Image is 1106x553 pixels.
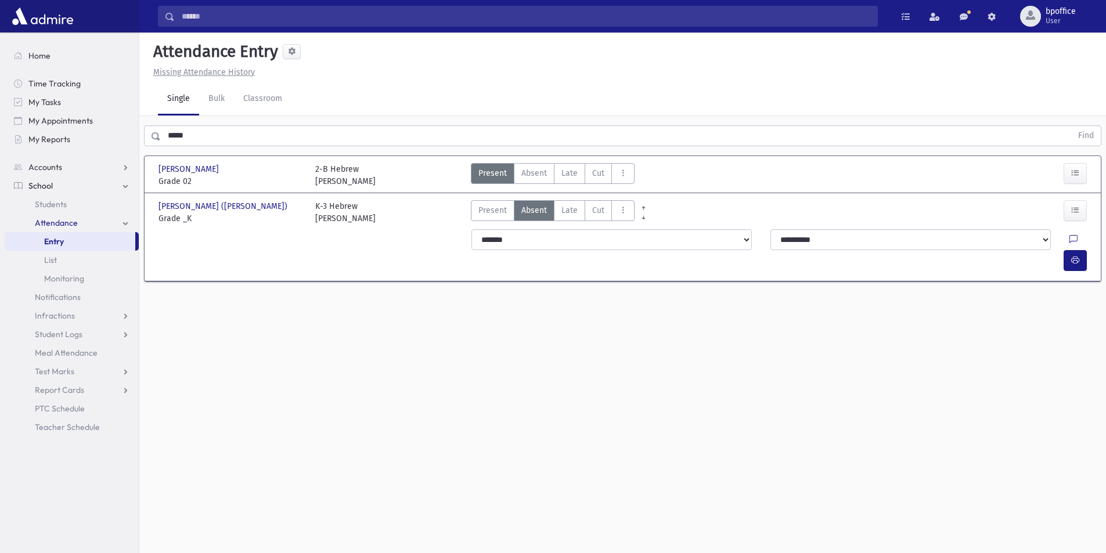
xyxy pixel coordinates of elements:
span: Accounts [28,162,62,172]
span: Time Tracking [28,78,81,89]
span: Teacher Schedule [35,422,100,432]
span: Monitoring [44,273,84,284]
span: Grade _K [158,212,304,225]
a: Time Tracking [5,74,139,93]
a: My Appointments [5,111,139,130]
span: User [1046,16,1076,26]
div: K-3 Hebrew [PERSON_NAME] [315,200,376,225]
img: AdmirePro [9,5,76,28]
span: Report Cards [35,385,84,395]
span: Present [478,204,507,216]
a: Report Cards [5,381,139,399]
a: Student Logs [5,325,139,344]
a: Accounts [5,158,139,176]
a: Monitoring [5,269,139,288]
span: Grade 02 [158,175,304,187]
span: Students [35,199,67,209]
span: Cut [592,204,604,216]
input: Search [175,6,877,27]
span: Home [28,50,51,61]
div: AttTypes [471,163,635,187]
a: Bulk [199,83,234,115]
span: School [28,180,53,191]
span: bpoffice [1046,7,1076,16]
a: Notifications [5,288,139,306]
a: My Tasks [5,93,139,111]
u: Missing Attendance History [153,67,255,77]
a: Infractions [5,306,139,325]
a: PTC Schedule [5,399,139,418]
span: Absent [521,167,547,179]
span: [PERSON_NAME] ([PERSON_NAME]) [158,200,290,212]
span: Cut [592,167,604,179]
a: Entry [5,232,135,251]
span: Test Marks [35,366,74,377]
span: Late [561,167,578,179]
span: [PERSON_NAME] [158,163,221,175]
span: List [44,255,57,265]
button: Find [1071,126,1101,146]
a: Students [5,195,139,214]
span: Meal Attendance [35,348,98,358]
a: Teacher Schedule [5,418,139,436]
a: Classroom [234,83,291,115]
span: Entry [44,236,64,247]
span: Notifications [35,292,81,302]
div: AttTypes [471,200,635,225]
span: Present [478,167,507,179]
span: Student Logs [35,329,82,339]
span: My Tasks [28,97,61,107]
a: Attendance [5,214,139,232]
span: Late [561,204,578,216]
a: My Reports [5,130,139,149]
span: Infractions [35,310,75,321]
a: School [5,176,139,195]
a: Test Marks [5,362,139,381]
a: List [5,251,139,269]
div: 2-B Hebrew [PERSON_NAME] [315,163,376,187]
span: My Appointments [28,115,93,126]
a: Meal Attendance [5,344,139,362]
span: My Reports [28,134,70,144]
span: Attendance [35,218,78,228]
h5: Attendance Entry [149,42,278,62]
a: Missing Attendance History [149,67,255,77]
a: Single [158,83,199,115]
span: PTC Schedule [35,403,85,414]
a: Home [5,46,139,65]
span: Absent [521,204,547,216]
